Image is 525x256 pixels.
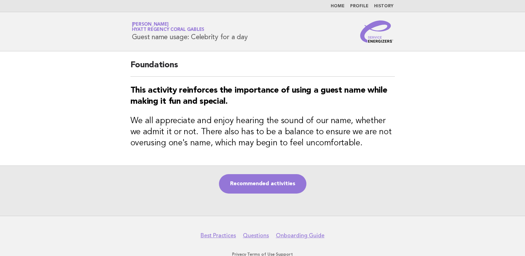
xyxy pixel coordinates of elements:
[130,116,395,149] h3: We all appreciate and enjoy hearing the sound of our name, whether we admit it or not. There also...
[219,174,306,194] a: Recommended activities
[132,22,205,32] a: [PERSON_NAME]Hyatt Regency Coral Gables
[130,60,395,77] h2: Foundations
[350,4,369,8] a: Profile
[243,232,269,239] a: Questions
[331,4,345,8] a: Home
[130,86,387,106] strong: This activity reinforces the importance of using a guest name while making it fun and special.
[132,28,205,32] span: Hyatt Regency Coral Gables
[276,232,324,239] a: Onboarding Guide
[201,232,236,239] a: Best Practices
[132,23,248,41] h1: Guest name usage: Celebrity for a day
[374,4,393,8] a: History
[360,20,393,43] img: Service Energizers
